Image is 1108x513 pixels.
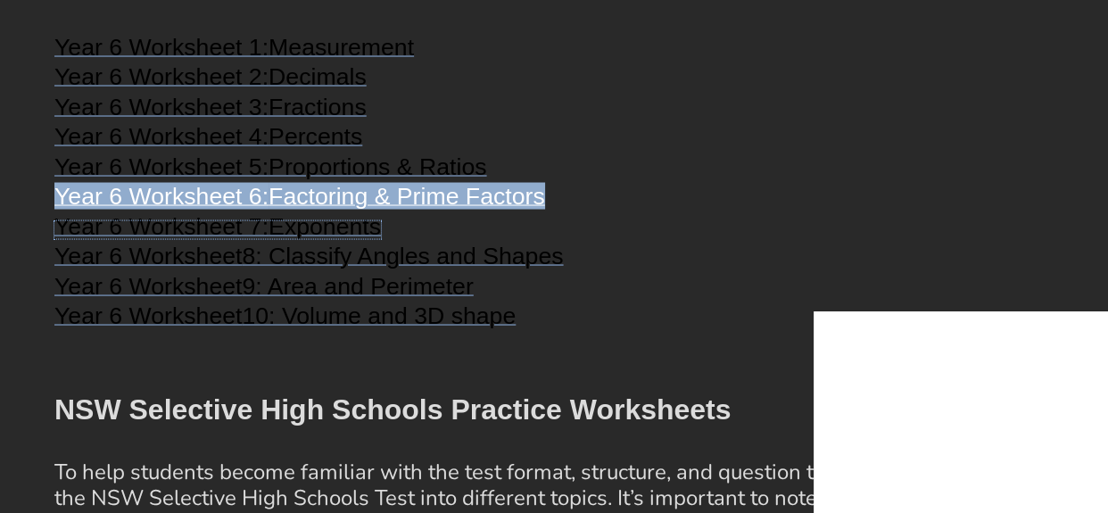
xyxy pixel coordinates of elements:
[54,392,1054,429] h2: NSW Selective High Schools Practice Worksheets
[54,131,362,149] a: Year 6 Worksheet 4:Percents
[269,94,367,120] span: Fractions
[54,123,269,150] span: Year 6 Worksheet 4:
[54,183,269,210] span: Year 6 Worksheet 6:
[54,221,381,239] a: Year 6 Worksheet 7:Exponents
[269,34,414,61] span: Measurement
[54,42,414,60] a: Year 6 Worksheet 1:Measurement
[54,281,474,299] a: Year 6 Worksheet9: Area and Perimeter
[54,63,269,90] span: Year 6 Worksheet 2:
[269,153,486,180] span: Proportions & Ratios
[269,183,545,210] span: Factoring & Prime Factors
[269,63,367,90] span: Decimals
[54,94,269,120] span: Year 6 Worksheet 3:
[242,243,563,269] span: 8: Classify Angles and Shapes
[242,273,473,300] span: 9: Area and Perimeter
[54,34,269,61] span: Year 6 Worksheet 1:
[54,302,242,329] span: Year 6 Worksheet
[54,191,545,209] a: Year 6 Worksheet 6:Factoring & Prime Factors
[54,153,269,180] span: Year 6 Worksheet 5:
[242,302,516,329] span: 10: Volume and 3D shape
[54,243,242,269] span: Year 6 Worksheet
[54,310,516,328] a: Year 6 Worksheet10: Volume and 3D shape
[54,273,242,300] span: Year 6 Worksheet
[54,161,487,179] a: Year 6 Worksheet 5:Proportions & Ratios
[54,213,269,240] span: Year 6 Worksheet 7:
[54,251,564,269] a: Year 6 Worksheet8: Classify Angles and Shapes
[54,102,367,120] a: Year 6 Worksheet 3:Fractions
[814,311,1108,513] iframe: Chat Widget
[54,71,367,89] a: Year 6 Worksheet 2:Decimals
[269,213,381,240] span: Exponents
[269,123,362,150] span: Percents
